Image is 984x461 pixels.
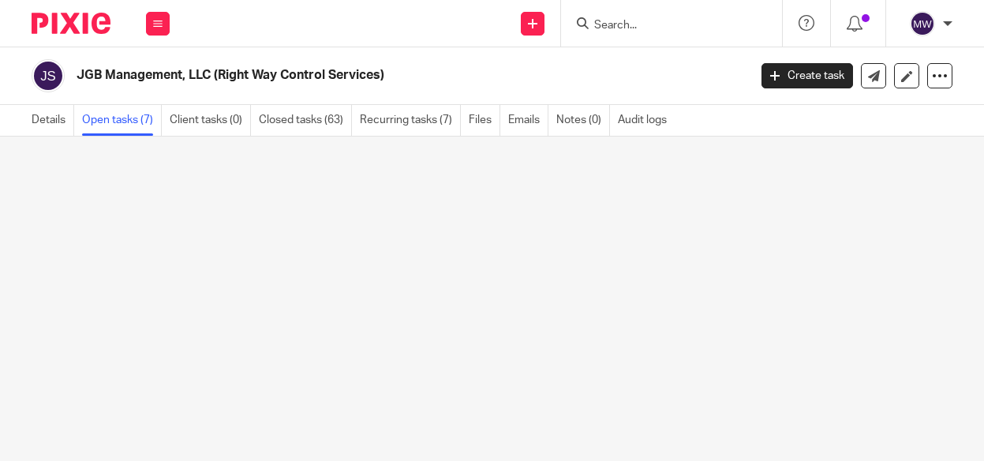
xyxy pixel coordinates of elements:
[593,19,735,33] input: Search
[556,105,610,136] a: Notes (0)
[910,11,935,36] img: svg%3E
[469,105,500,136] a: Files
[761,63,853,88] a: Create task
[894,63,919,88] a: Edit client
[170,105,251,136] a: Client tasks (0)
[32,59,65,92] img: svg%3E
[508,105,548,136] a: Emails
[77,67,605,84] h2: JGB Management, LLC (Right Way Control Services)
[82,105,162,136] a: Open tasks (7)
[861,63,886,88] a: Send new email
[32,13,110,34] img: Pixie
[32,105,74,136] a: Details
[259,105,352,136] a: Closed tasks (63)
[360,105,461,136] a: Recurring tasks (7)
[618,105,675,136] a: Audit logs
